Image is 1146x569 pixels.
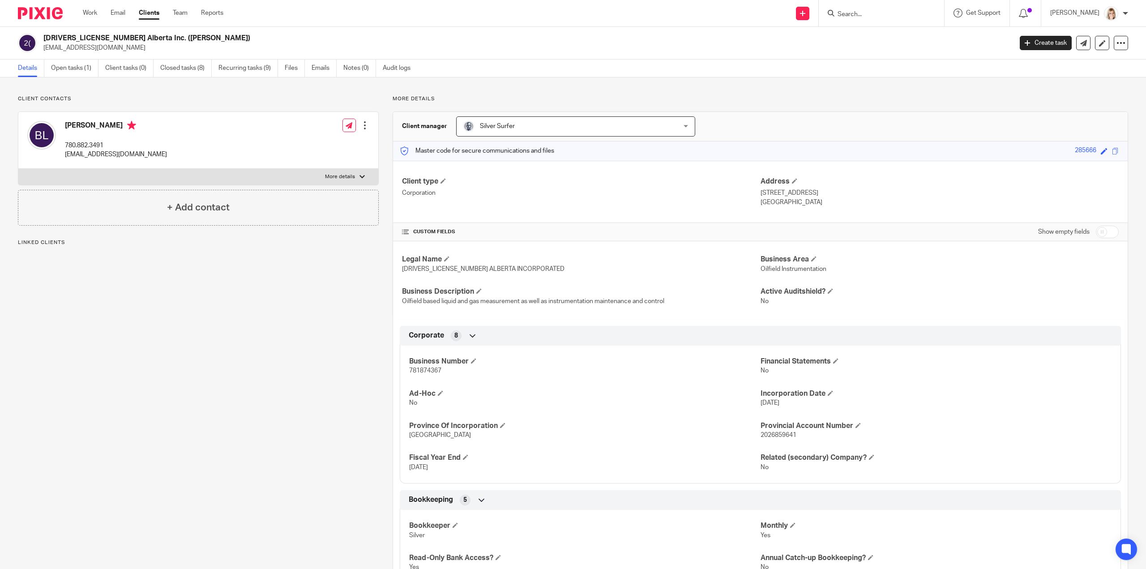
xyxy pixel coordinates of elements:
h4: Related (secondary) Company? [761,453,1112,462]
span: No [761,368,769,374]
p: [EMAIL_ADDRESS][DOMAIN_NAME] [65,150,167,159]
p: Linked clients [18,239,379,246]
span: No [761,298,769,304]
span: Yes [761,532,770,539]
span: No [761,464,769,471]
h4: Provincial Account Number [761,421,1112,431]
label: Show empty fields [1038,227,1090,236]
p: Client contacts [18,95,379,103]
span: 2026859641 [761,432,796,438]
h2: [DRIVERS_LICENSE_NUMBER] Alberta Inc. ([PERSON_NAME]) [43,34,814,43]
a: Client tasks (0) [105,60,154,77]
a: Recurring tasks (9) [218,60,278,77]
img: DALLE2024-10-1011.16.04-Aheadshotofacharacterwithshinysilver-tonedskinthatresemblespolishedmetal.... [463,121,474,132]
h4: Client type [402,177,760,186]
span: Silver [409,532,425,539]
a: Email [111,9,125,17]
p: [PERSON_NAME] [1050,9,1099,17]
span: [DRIVERS_LICENSE_NUMBER] ALBERTA INCORPORATED [402,266,564,272]
a: Audit logs [383,60,417,77]
h4: Fiscal Year End [409,453,760,462]
span: Oilfield based liquid and gas measurement as well as instrumentation maintenance and control [402,298,664,304]
i: Primary [127,121,136,130]
h4: Bookkeeper [409,521,760,530]
a: Work [83,9,97,17]
h4: Address [761,177,1119,186]
span: 781874367 [409,368,441,374]
span: 5 [463,496,467,505]
span: Get Support [966,10,1001,16]
a: Notes (0) [343,60,376,77]
span: Bookkeeping [409,495,453,505]
p: Master code for secure communications and files [400,146,554,155]
div: 285666 [1075,146,1096,156]
img: svg%3E [18,34,37,52]
img: Tayler%20Headshot%20Compressed%20Resized%202.jpg [1104,6,1118,21]
h4: + Add contact [167,201,230,214]
h4: Read-Only Bank Access? [409,553,760,563]
h4: Incorporation Date [761,389,1112,398]
p: 780.882.3491 [65,141,167,150]
h4: [PERSON_NAME] [65,121,167,132]
a: Reports [201,9,223,17]
p: [STREET_ADDRESS] [761,188,1119,197]
span: Silver Surfer [480,123,515,129]
p: More details [393,95,1128,103]
h4: Financial Statements [761,357,1112,366]
a: Closed tasks (8) [160,60,212,77]
a: Emails [312,60,337,77]
h3: Client manager [402,122,447,131]
h4: Annual Catch-up Bookkeeping? [761,553,1112,563]
span: [DATE] [409,464,428,471]
h4: Business Description [402,287,760,296]
input: Search [837,11,917,19]
h4: Legal Name [402,255,760,264]
span: [GEOGRAPHIC_DATA] [409,432,471,438]
span: No [409,400,417,406]
h4: Business Area [761,255,1119,264]
p: Corporation [402,188,760,197]
span: 8 [454,331,458,340]
span: [DATE] [761,400,779,406]
h4: Active Auditshield? [761,287,1119,296]
h4: Province Of Incorporation [409,421,760,431]
img: svg%3E [27,121,56,150]
a: Details [18,60,44,77]
h4: Monthly [761,521,1112,530]
h4: Business Number [409,357,760,366]
span: Oilfield Instrumentation [761,266,826,272]
a: Open tasks (1) [51,60,98,77]
p: [GEOGRAPHIC_DATA] [761,198,1119,207]
img: Pixie [18,7,63,19]
a: Team [173,9,188,17]
h4: Ad-Hoc [409,389,760,398]
h4: CUSTOM FIELDS [402,228,760,235]
span: Corporate [409,331,444,340]
a: Clients [139,9,159,17]
a: Files [285,60,305,77]
p: More details [325,173,355,180]
a: Create task [1020,36,1072,50]
p: [EMAIL_ADDRESS][DOMAIN_NAME] [43,43,1006,52]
